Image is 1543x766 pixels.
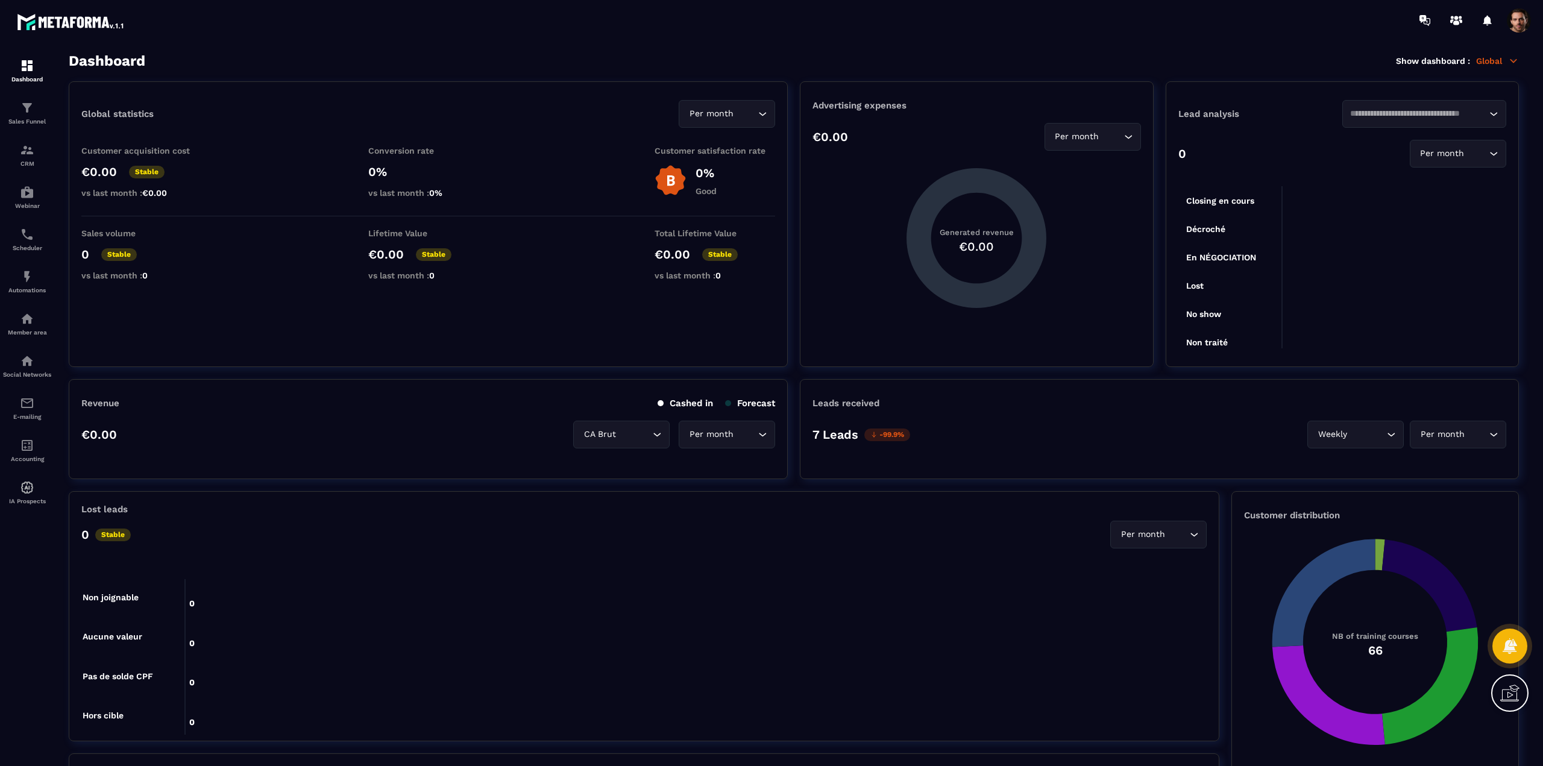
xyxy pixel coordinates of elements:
[687,107,736,121] span: Per month
[20,396,34,410] img: email
[1110,521,1207,548] div: Search for option
[81,527,89,542] p: 0
[81,108,154,119] p: Global statistics
[812,398,879,409] p: Leads received
[129,166,165,178] p: Stable
[1052,130,1102,143] span: Per month
[655,247,690,262] p: €0.00
[83,711,124,720] tspan: Hors cible
[736,107,755,121] input: Search for option
[3,160,51,167] p: CRM
[3,245,51,251] p: Scheduler
[20,143,34,157] img: formation
[142,271,148,280] span: 0
[368,228,489,238] p: Lifetime Value
[20,58,34,73] img: formation
[812,427,858,442] p: 7 Leads
[736,428,755,441] input: Search for option
[20,354,34,368] img: social-network
[1467,428,1486,441] input: Search for option
[81,504,128,515] p: Lost leads
[3,287,51,294] p: Automations
[696,186,717,196] p: Good
[101,248,137,261] p: Stable
[3,429,51,471] a: accountantaccountantAccounting
[581,428,618,441] span: CA Brut
[725,398,775,409] p: Forecast
[3,176,51,218] a: automationsautomationsWebinar
[864,429,910,441] p: -99.9%
[812,100,1140,111] p: Advertising expenses
[1350,428,1384,441] input: Search for option
[3,202,51,209] p: Webinar
[1186,337,1228,347] tspan: Non traité
[3,92,51,134] a: formationformationSales Funnel
[3,76,51,83] p: Dashboard
[368,146,489,155] p: Conversion rate
[1244,510,1506,521] p: Customer distribution
[655,271,775,280] p: vs last month :
[429,271,435,280] span: 0
[3,371,51,378] p: Social Networks
[3,387,51,429] a: emailemailE-mailing
[1418,428,1467,441] span: Per month
[81,398,119,409] p: Revenue
[3,218,51,260] a: schedulerschedulerScheduler
[1410,140,1506,168] div: Search for option
[17,11,125,33] img: logo
[679,100,775,128] div: Search for option
[715,271,721,280] span: 0
[1178,108,1342,119] p: Lead analysis
[95,529,131,541] p: Stable
[573,421,670,448] div: Search for option
[81,228,202,238] p: Sales volume
[1342,100,1506,128] div: Search for option
[3,49,51,92] a: formationformationDashboard
[812,130,848,144] p: €0.00
[368,247,404,262] p: €0.00
[687,428,736,441] span: Per month
[83,632,142,641] tspan: Aucune valeur
[3,413,51,420] p: E-mailing
[1186,253,1256,262] tspan: En NÉGOCIATION
[69,52,145,69] h3: Dashboard
[696,166,717,180] p: 0%
[1186,309,1222,319] tspan: No show
[81,247,89,262] p: 0
[1118,528,1167,541] span: Per month
[20,480,34,495] img: automations
[20,312,34,326] img: automations
[142,188,167,198] span: €0.00
[83,671,153,681] tspan: Pas de solde CPF
[679,421,775,448] div: Search for option
[20,227,34,242] img: scheduler
[658,398,713,409] p: Cashed in
[83,592,139,603] tspan: Non joignable
[1178,146,1186,161] p: 0
[20,101,34,115] img: formation
[81,146,202,155] p: Customer acquisition cost
[1396,56,1470,66] p: Show dashboard :
[1186,281,1204,290] tspan: Lost
[3,498,51,504] p: IA Prospects
[3,260,51,303] a: automationsautomationsAutomations
[20,185,34,199] img: automations
[618,428,650,441] input: Search for option
[429,188,442,198] span: 0%
[1045,123,1141,151] div: Search for option
[655,146,775,155] p: Customer satisfaction rate
[81,271,202,280] p: vs last month :
[20,438,34,453] img: accountant
[1418,147,1467,160] span: Per month
[1186,196,1254,206] tspan: Closing en cours
[81,188,202,198] p: vs last month :
[1350,107,1486,121] input: Search for option
[3,303,51,345] a: automationsautomationsMember area
[3,329,51,336] p: Member area
[1307,421,1404,448] div: Search for option
[81,165,117,179] p: €0.00
[1315,428,1350,441] span: Weekly
[1102,130,1121,143] input: Search for option
[368,165,489,179] p: 0%
[1167,528,1187,541] input: Search for option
